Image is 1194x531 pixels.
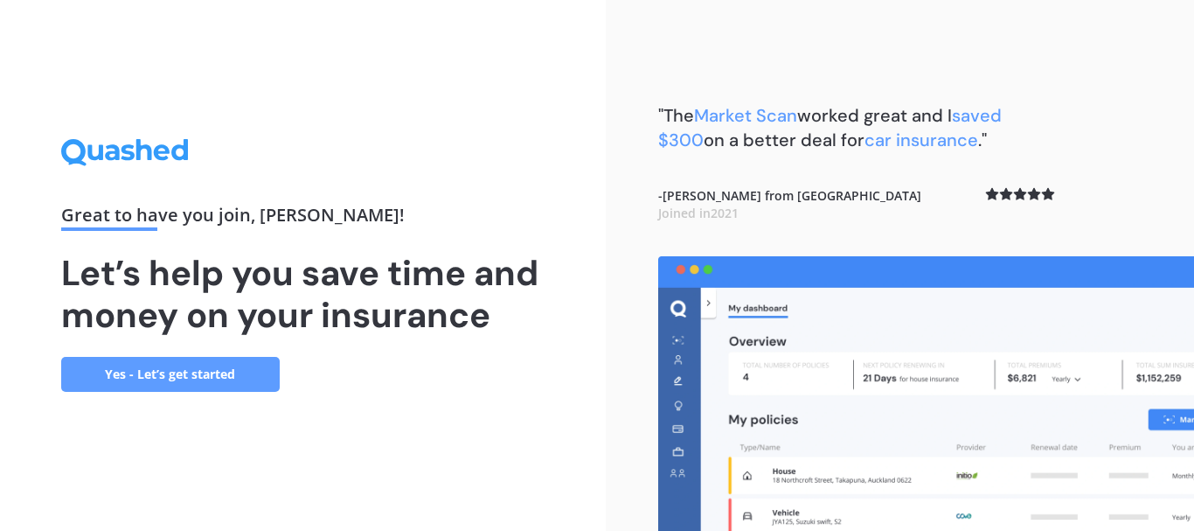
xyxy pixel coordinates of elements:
[61,206,545,231] div: Great to have you join , [PERSON_NAME] !
[658,205,739,221] span: Joined in 2021
[61,357,280,392] a: Yes - Let’s get started
[658,187,921,221] b: - [PERSON_NAME] from [GEOGRAPHIC_DATA]
[658,104,1002,151] span: saved $300
[61,252,545,336] h1: Let’s help you save time and money on your insurance
[658,104,1002,151] b: "The worked great and I on a better deal for ."
[694,104,797,127] span: Market Scan
[864,129,978,151] span: car insurance
[658,256,1194,531] img: dashboard.webp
